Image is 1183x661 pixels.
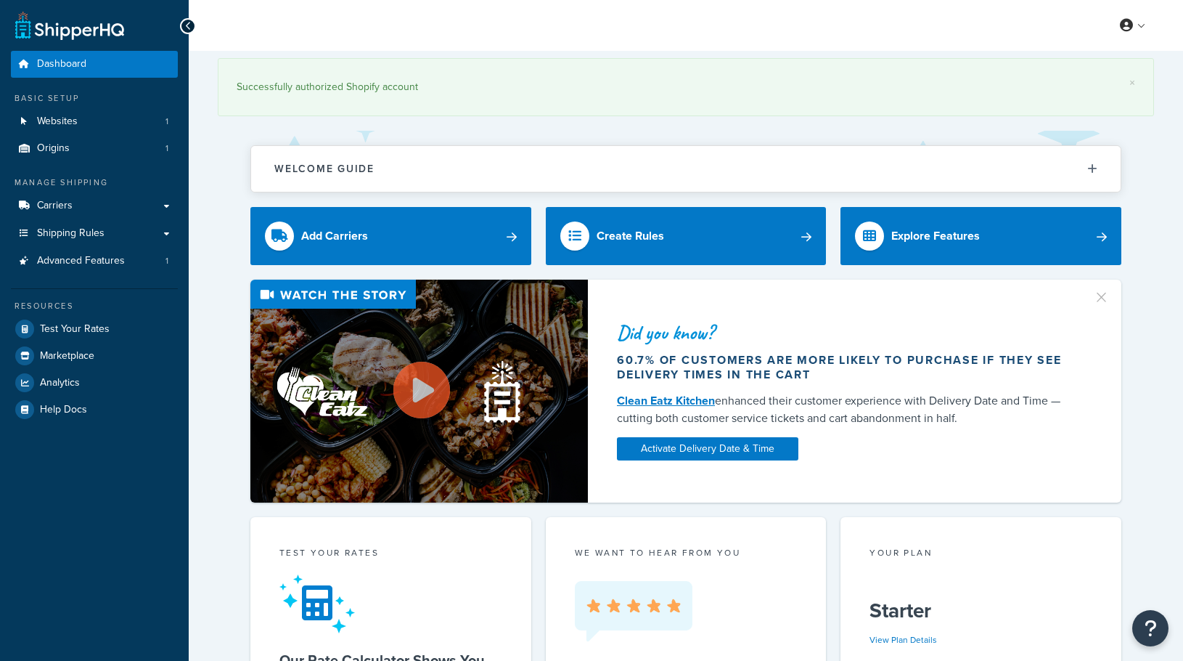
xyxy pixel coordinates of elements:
[11,135,178,162] li: Origins
[11,343,178,369] a: Marketplace
[617,392,715,409] a: Clean Eatz Kitchen
[40,377,80,389] span: Analytics
[274,163,374,174] h2: Welcome Guide
[165,255,168,267] span: 1
[869,633,937,646] a: View Plan Details
[11,316,178,342] a: Test Your Rates
[575,546,798,559] p: we want to hear from you
[11,248,178,275] li: Advanced Features
[840,207,1121,265] a: Explore Features
[37,58,86,70] span: Dashboard
[11,370,178,396] a: Analytics
[40,350,94,362] span: Marketplace
[301,226,368,246] div: Add Carriers
[37,227,105,240] span: Shipping Rules
[11,108,178,135] a: Websites1
[11,248,178,275] a: Advanced Features1
[11,108,178,135] li: Websites
[11,177,178,189] div: Manage Shipping
[546,207,827,265] a: Create Rules
[869,546,1092,563] div: Your Plan
[250,280,588,503] img: Video thumbnail
[40,404,87,416] span: Help Docs
[1132,610,1168,646] button: Open Resource Center
[37,142,70,155] span: Origins
[11,51,178,78] a: Dashboard
[237,77,1135,97] div: Successfully authorized Shopify account
[617,323,1076,343] div: Did you know?
[11,192,178,219] a: Carriers
[37,200,73,212] span: Carriers
[869,599,1092,623] h5: Starter
[11,135,178,162] a: Origins1
[37,115,78,128] span: Websites
[11,397,178,423] a: Help Docs
[1129,77,1135,89] a: ×
[165,142,168,155] span: 1
[617,437,798,461] a: Activate Delivery Date & Time
[165,115,168,128] span: 1
[37,255,125,267] span: Advanced Features
[617,392,1076,427] div: enhanced their customer experience with Delivery Date and Time — cutting both customer service ti...
[11,220,178,247] a: Shipping Rules
[617,353,1076,382] div: 60.7% of customers are more likely to purchase if they see delivery times in the cart
[597,226,664,246] div: Create Rules
[251,146,1121,192] button: Welcome Guide
[11,300,178,312] div: Resources
[40,323,110,336] span: Test Your Rates
[11,92,178,105] div: Basic Setup
[250,207,531,265] a: Add Carriers
[279,546,502,563] div: Test your rates
[891,226,980,246] div: Explore Features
